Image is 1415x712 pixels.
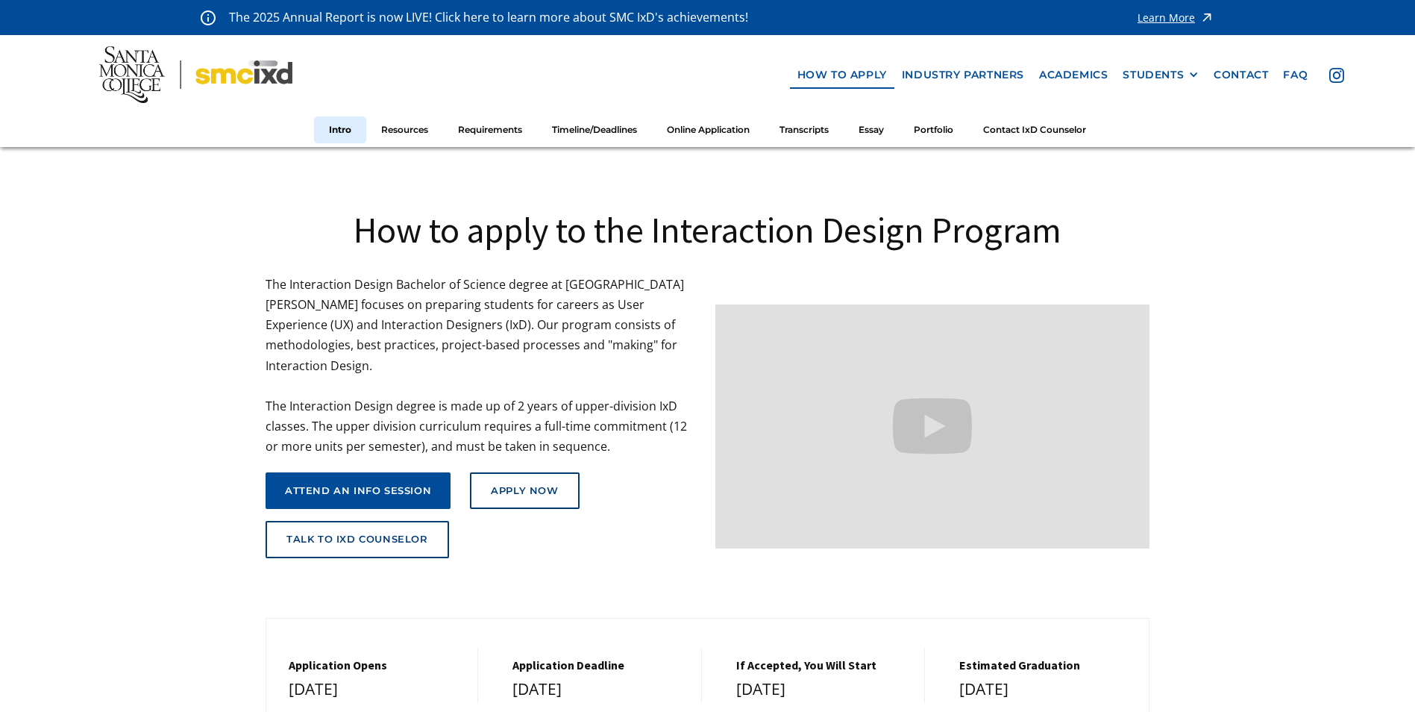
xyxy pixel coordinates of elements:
[1206,61,1276,89] a: contact
[537,116,652,144] a: Timeline/Deadlines
[1138,13,1195,23] div: Learn More
[266,521,449,558] a: talk to ixd counselor
[1123,69,1199,81] div: STUDENTS
[266,472,451,510] a: attend an info session
[1329,68,1344,83] img: icon - instagram
[1138,7,1214,28] a: Learn More
[652,116,765,144] a: Online Application
[286,534,428,546] div: talk to ixd counselor
[844,116,899,144] a: Essay
[443,116,537,144] a: Requirements
[894,61,1032,89] a: industry partners
[736,658,910,672] h5: If Accepted, You Will Start
[201,10,216,25] img: icon - information - alert
[99,46,292,103] img: Santa Monica College - SMC IxD logo
[765,116,844,144] a: Transcripts
[314,116,366,144] a: Intro
[790,61,894,89] a: how to apply
[736,676,910,703] div: [DATE]
[1276,61,1315,89] a: faq
[229,7,750,28] p: The 2025 Annual Report is now LIVE! Click here to learn more about SMC IxD's achievements!
[512,676,686,703] div: [DATE]
[968,116,1101,144] a: Contact IxD Counselor
[366,116,443,144] a: Resources
[470,472,579,510] a: Apply Now
[1199,7,1214,28] img: icon - arrow - alert
[959,676,1134,703] div: [DATE]
[512,658,686,672] h5: Application Deadline
[491,485,558,497] div: Apply Now
[285,485,431,497] div: attend an info session
[266,207,1149,253] h1: How to apply to the Interaction Design Program
[289,658,462,672] h5: Application Opens
[289,676,462,703] div: [DATE]
[959,658,1134,672] h5: estimated graduation
[715,305,1150,549] iframe: Design your future with a Bachelor's Degree in Interaction Design from Santa Monica College
[266,275,700,458] p: The Interaction Design Bachelor of Science degree at [GEOGRAPHIC_DATA][PERSON_NAME] focuses on pr...
[1032,61,1115,89] a: Academics
[1123,69,1184,81] div: STUDENTS
[899,116,968,144] a: Portfolio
